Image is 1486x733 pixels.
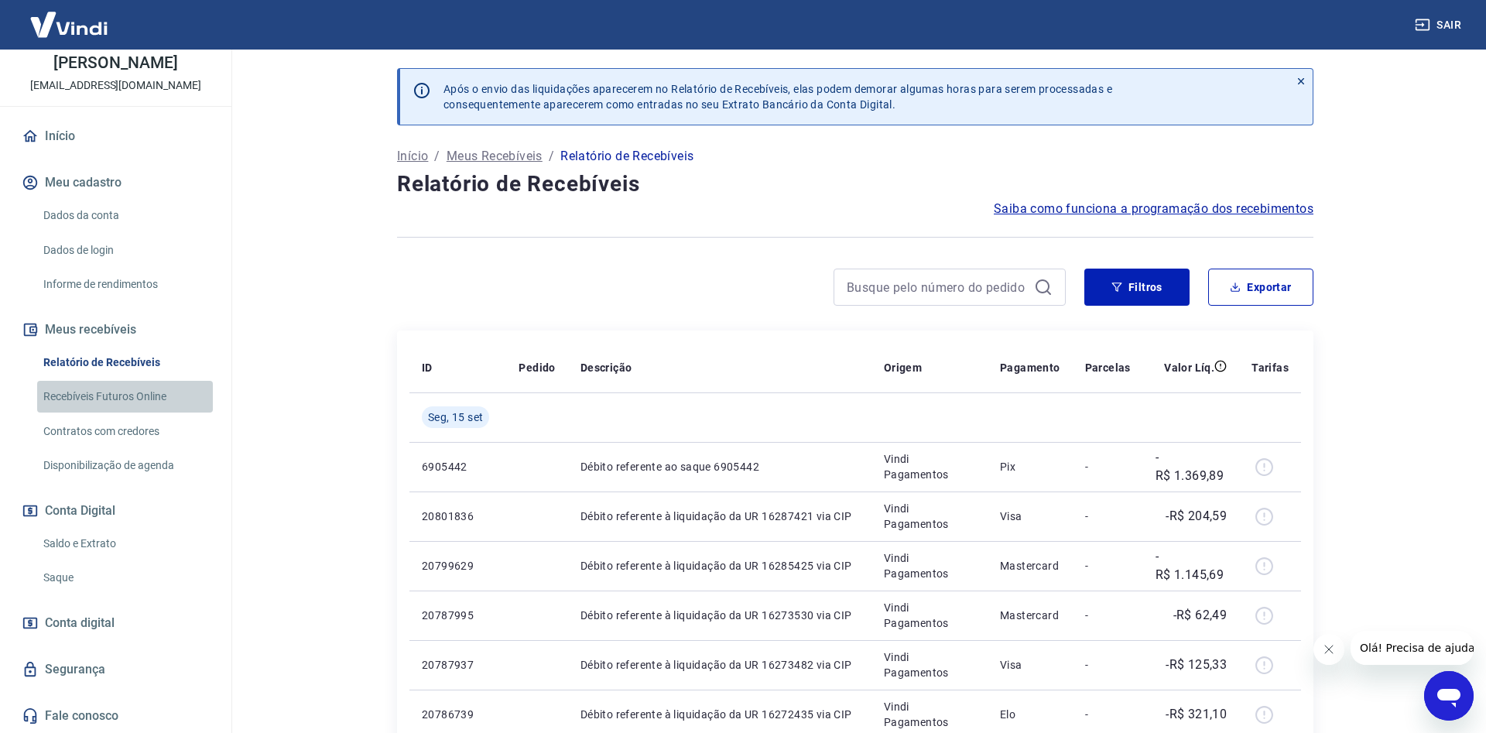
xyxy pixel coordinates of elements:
[447,147,543,166] a: Meus Recebíveis
[580,608,859,623] p: Débito referente à liquidação da UR 16273530 via CIP
[1164,360,1214,375] p: Valor Líq.
[884,550,975,581] p: Vindi Pagamentos
[422,558,494,574] p: 20799629
[580,707,859,722] p: Débito referente à liquidação da UR 16272435 via CIP
[37,347,213,378] a: Relatório de Recebíveis
[19,166,213,200] button: Meu cadastro
[1084,269,1190,306] button: Filtros
[519,360,555,375] p: Pedido
[580,657,859,673] p: Débito referente à liquidação da UR 16273482 via CIP
[19,699,213,733] a: Fale conosco
[1166,656,1227,674] p: -R$ 125,33
[37,269,213,300] a: Informe de rendimentos
[1000,459,1060,474] p: Pix
[580,459,859,474] p: Débito referente ao saque 6905442
[884,649,975,680] p: Vindi Pagamentos
[422,608,494,623] p: 20787995
[53,55,177,71] p: [PERSON_NAME]
[37,235,213,266] a: Dados de login
[994,200,1313,218] a: Saiba como funciona a programação dos recebimentos
[1085,459,1131,474] p: -
[1251,360,1289,375] p: Tarifas
[1156,448,1227,485] p: -R$ 1.369,89
[37,562,213,594] a: Saque
[397,147,428,166] a: Início
[19,606,213,640] a: Conta digital
[1166,507,1227,526] p: -R$ 204,59
[847,276,1028,299] input: Busque pelo número do pedido
[884,360,922,375] p: Origem
[19,119,213,153] a: Início
[1000,657,1060,673] p: Visa
[1412,11,1467,39] button: Sair
[422,360,433,375] p: ID
[884,501,975,532] p: Vindi Pagamentos
[37,528,213,560] a: Saldo e Extrato
[580,509,859,524] p: Débito referente à liquidação da UR 16287421 via CIP
[1085,360,1131,375] p: Parcelas
[422,707,494,722] p: 20786739
[1000,707,1060,722] p: Elo
[37,450,213,481] a: Disponibilização de agenda
[45,612,115,634] span: Conta digital
[1313,634,1344,665] iframe: Fechar mensagem
[884,699,975,730] p: Vindi Pagamentos
[422,509,494,524] p: 20801836
[1000,608,1060,623] p: Mastercard
[1424,671,1474,721] iframe: Botão para abrir a janela de mensagens
[19,313,213,347] button: Meus recebíveis
[1085,558,1131,574] p: -
[884,451,975,482] p: Vindi Pagamentos
[560,147,693,166] p: Relatório de Recebíveis
[434,147,440,166] p: /
[19,653,213,687] a: Segurança
[19,494,213,528] button: Conta Digital
[1085,657,1131,673] p: -
[1085,509,1131,524] p: -
[1173,606,1227,625] p: -R$ 62,49
[397,169,1313,200] h4: Relatório de Recebíveis
[1156,547,1227,584] p: -R$ 1.145,69
[1000,360,1060,375] p: Pagamento
[1000,509,1060,524] p: Visa
[422,459,494,474] p: 6905442
[1166,705,1227,724] p: -R$ 321,10
[30,77,201,94] p: [EMAIL_ADDRESS][DOMAIN_NAME]
[422,657,494,673] p: 20787937
[443,81,1112,112] p: Após o envio das liquidações aparecerem no Relatório de Recebíveis, elas podem demorar algumas ho...
[37,381,213,413] a: Recebíveis Futuros Online
[1085,608,1131,623] p: -
[1085,707,1131,722] p: -
[37,200,213,231] a: Dados da conta
[580,558,859,574] p: Débito referente à liquidação da UR 16285425 via CIP
[37,416,213,447] a: Contratos com credores
[884,600,975,631] p: Vindi Pagamentos
[1208,269,1313,306] button: Exportar
[19,1,119,48] img: Vindi
[1351,631,1474,665] iframe: Mensagem da empresa
[580,360,632,375] p: Descrição
[1000,558,1060,574] p: Mastercard
[549,147,554,166] p: /
[428,409,483,425] span: Seg, 15 set
[9,11,130,23] span: Olá! Precisa de ajuda?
